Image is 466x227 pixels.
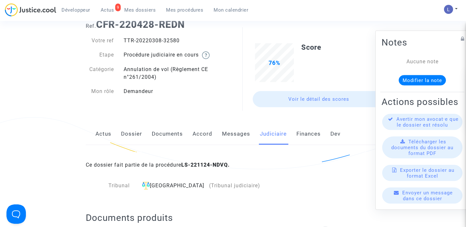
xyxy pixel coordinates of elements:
[86,182,135,190] div: Tribunal
[152,123,183,145] a: Documents
[391,57,453,65] div: Aucune note
[382,36,463,48] h2: Notes
[444,5,453,14] img: AATXAJzI13CaqkJmx-MOQUbNyDE09GJ9dorwRvFSQZdH=s96-c
[86,212,381,223] h2: Documents produits
[81,51,119,59] div: Etape
[301,43,321,51] b: Score
[81,66,119,81] div: Catégorie
[399,75,446,85] button: Modifier la note
[181,162,230,168] b: LS-221124-NDVQ.
[6,204,26,224] iframe: Help Scout Beacon - Open
[95,123,111,145] a: Actus
[119,66,233,81] div: Annulation de vol (Règlement CE n°261/2004)
[124,7,156,13] span: Mes dossiers
[193,123,212,145] a: Accord
[142,182,150,190] img: icon-faciliter-sm.svg
[81,37,119,45] div: Votre ref
[382,96,463,107] h2: Actions possibles
[119,51,233,59] div: Procédure judiciaire en cours
[214,7,248,13] span: Mon calendrier
[402,190,453,201] span: Envoyer un message dans ce dossier
[400,167,454,179] span: Exporter le dossier au format Excel
[81,88,119,95] div: Mon rôle
[202,51,210,59] img: help.svg
[115,4,121,11] div: 9
[209,182,260,189] span: (Tribunal judiciaire)
[61,7,90,13] span: Développeur
[166,7,203,13] span: Mes procédures
[119,88,233,95] div: Demandeur
[119,37,233,45] div: TTR-20220308-32580
[86,23,96,29] span: Ref.
[96,19,185,30] b: CFR-220428-REDN
[260,123,287,145] a: Judiciaire
[296,123,321,145] a: Finances
[95,5,119,15] a: 9Actus
[253,91,385,107] a: Voir le détail des scores
[269,59,280,66] span: 76%
[101,7,114,13] span: Actus
[5,3,56,16] img: jc-logo.svg
[121,123,142,145] a: Dossier
[396,116,459,128] span: Avertir mon avocat·e que le dossier est résolu
[391,139,453,156] span: Télécharger les documents du dossier au format PDF
[222,123,250,145] a: Messages
[330,123,340,145] a: Dev
[208,5,253,15] a: Mon calendrier
[56,5,95,15] a: Développeur
[119,5,161,15] a: Mes dossiers
[161,5,208,15] a: Mes procédures
[139,182,261,190] div: [GEOGRAPHIC_DATA]
[86,162,230,168] span: Ce dossier fait partie de la procédure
